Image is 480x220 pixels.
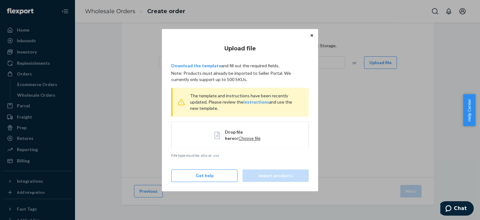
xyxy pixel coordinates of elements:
p: File type must be .xlsx or .csv [171,153,309,158]
a: Download the template [171,63,221,68]
span: Choose file [238,136,261,141]
p: and fill out the required fields. [171,63,309,69]
button: Get help [171,169,237,182]
a: instructions [243,99,269,105]
h1: Upload file [171,44,309,53]
span: Drop file here [225,129,243,141]
span: or [234,136,238,141]
span: Chat [14,4,27,10]
p: Note: Products must already be imported to Seller Portal. We currently only support up to 500 SKUs. [171,70,309,83]
button: Close [309,32,315,39]
button: Import products [242,169,309,182]
p: The template and instructions have been recently updated. Please review the and use the new templ... [190,93,301,111]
